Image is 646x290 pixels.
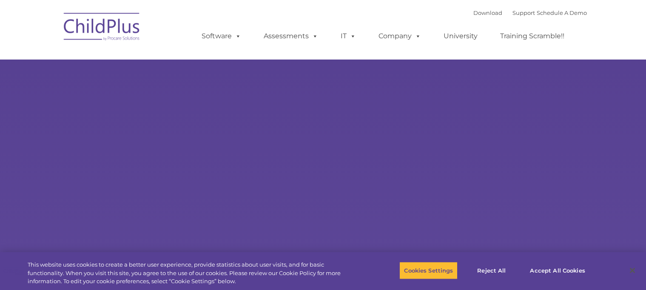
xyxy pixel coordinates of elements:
[465,262,518,279] button: Reject All
[473,9,502,16] a: Download
[255,28,327,45] a: Assessments
[370,28,430,45] a: Company
[399,262,458,279] button: Cookies Settings
[193,28,250,45] a: Software
[60,7,145,49] img: ChildPlus by Procare Solutions
[492,28,573,45] a: Training Scramble!!
[473,9,587,16] font: |
[28,261,355,286] div: This website uses cookies to create a better user experience, provide statistics about user visit...
[332,28,364,45] a: IT
[435,28,486,45] a: University
[537,9,587,16] a: Schedule A Demo
[525,262,589,279] button: Accept All Cookies
[512,9,535,16] a: Support
[623,261,642,280] button: Close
